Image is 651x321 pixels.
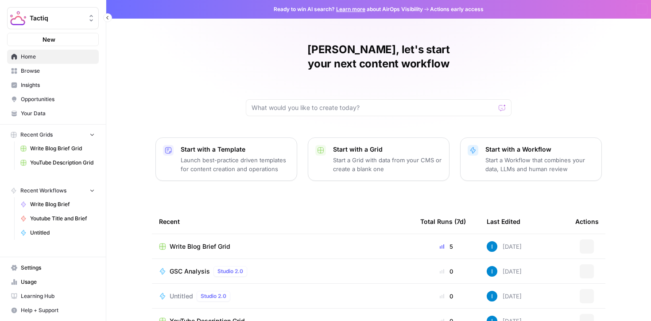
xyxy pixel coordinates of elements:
[7,106,99,121] a: Your Data
[487,266,522,277] div: [DATE]
[7,303,99,317] button: Help + Support
[7,275,99,289] a: Usage
[460,137,602,181] button: Start with a WorkflowStart a Workflow that combines your data, LLMs and human review
[575,209,599,234] div: Actions
[21,306,95,314] span: Help + Support
[336,6,365,12] a: Learn more
[16,156,99,170] a: YouTube Description Grid
[155,137,297,181] button: Start with a TemplateLaunch best-practice driven templates for content creation and operations
[246,43,511,71] h1: [PERSON_NAME], let's start your next content workflow
[16,211,99,226] a: Youtube Title and Brief
[159,242,406,251] a: Write Blog Brief Grid
[159,209,406,234] div: Recent
[7,64,99,78] a: Browse
[159,266,406,277] a: GSC AnalysisStudio 2.0
[487,241,497,252] img: 9c214t0f3b5geutttef12cxkr8cb
[487,291,522,301] div: [DATE]
[7,50,99,64] a: Home
[21,67,95,75] span: Browse
[170,292,193,301] span: Untitled
[485,156,594,173] p: Start a Workflow that combines your data, LLMs and human review
[308,137,449,181] button: Start with a GridStart a Grid with data from your CMS or create a blank one
[487,266,497,277] img: 9c214t0f3b5geutttef12cxkr8cb
[30,14,83,23] span: Tactiq
[487,241,522,252] div: [DATE]
[7,92,99,106] a: Opportunities
[21,264,95,272] span: Settings
[20,187,66,195] span: Recent Workflows
[170,267,210,276] span: GSC Analysis
[20,131,53,139] span: Recent Grids
[30,145,95,153] span: Write Blog Brief Grid
[333,156,442,173] p: Start a Grid with data from your CMS or create a blank one
[21,278,95,286] span: Usage
[333,145,442,154] p: Start with a Grid
[420,209,466,234] div: Total Runs (7d)
[43,35,55,44] span: New
[487,209,520,234] div: Last Edited
[7,261,99,275] a: Settings
[201,292,226,300] span: Studio 2.0
[170,242,230,251] span: Write Blog Brief Grid
[16,226,99,240] a: Untitled
[21,95,95,103] span: Opportunities
[487,291,497,301] img: 9c214t0f3b5geutttef12cxkr8cb
[181,145,290,154] p: Start with a Template
[30,229,95,237] span: Untitled
[16,197,99,211] a: Write Blog Brief
[159,291,406,301] a: UntitledStudio 2.0
[217,267,243,275] span: Studio 2.0
[30,200,95,208] span: Write Blog Brief
[30,215,95,223] span: Youtube Title and Brief
[420,267,473,276] div: 0
[7,128,99,141] button: Recent Grids
[420,292,473,301] div: 0
[485,145,594,154] p: Start with a Workflow
[7,78,99,92] a: Insights
[21,81,95,89] span: Insights
[7,33,99,46] button: New
[10,10,26,26] img: Tactiq Logo
[181,156,290,173] p: Launch best-practice driven templates for content creation and operations
[274,5,423,13] span: Ready to win AI search? about AirOps Visibility
[21,53,95,61] span: Home
[30,159,95,167] span: YouTube Description Grid
[7,289,99,303] a: Learning Hub
[7,7,99,29] button: Workspace: Tactiq
[420,242,473,251] div: 5
[430,5,484,13] span: Actions early access
[252,103,495,112] input: What would you like to create today?
[21,110,95,117] span: Your Data
[21,292,95,300] span: Learning Hub
[16,141,99,156] a: Write Blog Brief Grid
[7,184,99,197] button: Recent Workflows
